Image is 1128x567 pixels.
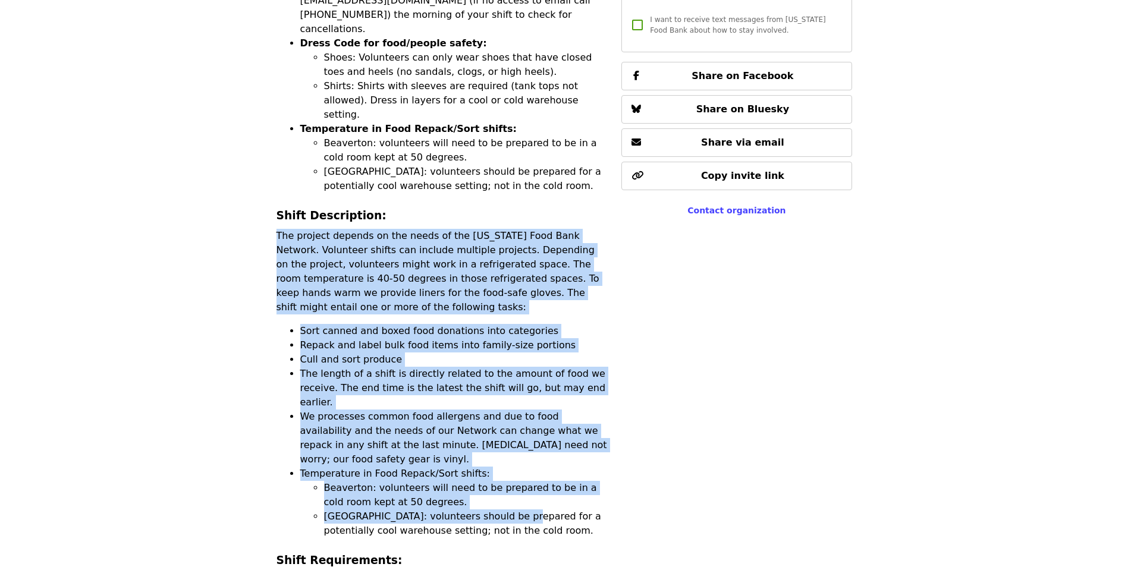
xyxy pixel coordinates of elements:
[276,209,387,222] strong: Shift Description:
[324,165,608,193] li: [GEOGRAPHIC_DATA]: volunteers should be prepared for a potentially cool warehouse setting; not in...
[621,162,852,190] button: Copy invite link
[650,15,825,34] span: I want to receive text messages from [US_STATE] Food Bank about how to stay involved.
[324,481,608,509] li: Beaverton: volunteers will need to be prepared to be in a cold room kept at 50 degrees.
[276,554,403,566] strong: Shift Requirements:
[324,51,608,79] li: Shoes: Volunteers can only wear shoes that have closed toes and heels (no sandals, clogs, or high...
[324,136,608,165] li: Beaverton: volunteers will need to be prepared to be in a cold room kept at 50 degrees.
[324,509,608,538] li: [GEOGRAPHIC_DATA]: volunteers should be prepared for a potentially cool warehouse setting; not in...
[300,352,608,367] li: Cull and sort produce
[324,79,608,122] li: Shirts: Shirts with sleeves are required (tank tops not allowed). Dress in layers for a cool or c...
[621,95,852,124] button: Share on Bluesky
[300,123,517,134] strong: Temperature in Food Repack/Sort shifts:
[621,62,852,90] button: Share on Facebook
[300,37,487,49] strong: Dress Code for food/people safety:
[300,338,608,352] li: Repack and label bulk food items into family-size portions
[300,367,608,409] li: The length of a shift is directly related to the amount of food we receive. The end time is the l...
[300,467,608,538] li: Temperature in Food Repack/Sort shifts:
[300,324,608,338] li: Sort canned and boxed food donations into categories
[276,229,608,314] p: The project depends on the needs of the [US_STATE] Food Bank Network. Volunteer shifts can includ...
[696,103,790,115] span: Share on Bluesky
[687,206,785,215] a: Contact organization
[621,128,852,157] button: Share via email
[701,170,784,181] span: Copy invite link
[300,409,608,467] li: We processes common food allergens and due to food availability and the needs of our Network can ...
[701,137,784,148] span: Share via email
[692,70,793,81] span: Share on Facebook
